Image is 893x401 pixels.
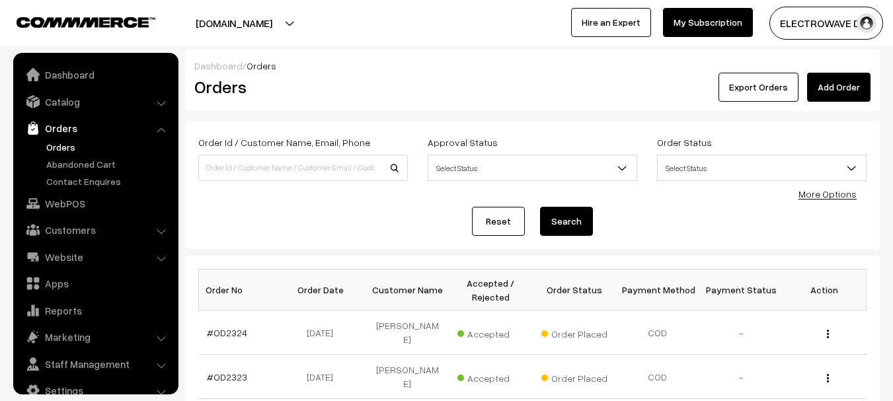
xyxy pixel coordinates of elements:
[807,73,871,102] a: Add Order
[17,299,174,322] a: Reports
[769,7,883,40] button: ELECTROWAVE DE…
[616,270,699,310] th: Payment Method
[194,59,871,73] div: /
[657,155,867,181] span: Select Status
[17,13,132,29] a: COMMMERCE
[17,218,174,242] a: Customers
[457,368,524,385] span: Accepted
[533,270,616,310] th: Order Status
[247,60,276,71] span: Orders
[194,77,407,97] h2: Orders
[449,270,532,310] th: Accepted / Rejected
[17,17,155,27] img: COMMMERCE
[17,352,174,376] a: Staff Management
[366,310,449,355] td: [PERSON_NAME]
[699,270,783,310] th: Payment Status
[17,192,174,215] a: WebPOS
[198,135,370,149] label: Order Id / Customer Name, Email, Phone
[17,63,174,87] a: Dashboard
[699,310,783,355] td: -
[783,270,866,310] th: Action
[17,116,174,140] a: Orders
[207,371,247,383] a: #OD2323
[718,73,798,102] button: Export Orders
[207,327,247,338] a: #OD2324
[17,245,174,269] a: Website
[663,8,753,37] a: My Subscription
[658,157,866,180] span: Select Status
[43,157,174,171] a: Abandoned Cart
[541,324,607,341] span: Order Placed
[541,368,607,385] span: Order Placed
[827,374,829,383] img: Menu
[428,135,498,149] label: Approval Status
[827,330,829,338] img: Menu
[366,270,449,310] th: Customer Name
[17,272,174,295] a: Apps
[428,155,637,181] span: Select Status
[199,270,282,310] th: Order No
[571,8,651,37] a: Hire an Expert
[472,207,525,236] a: Reset
[43,140,174,154] a: Orders
[282,310,366,355] td: [DATE]
[428,157,637,180] span: Select Status
[17,325,174,349] a: Marketing
[798,188,857,200] a: More Options
[457,324,524,341] span: Accepted
[616,310,699,355] td: COD
[540,207,593,236] button: Search
[366,355,449,399] td: [PERSON_NAME]
[149,7,319,40] button: [DOMAIN_NAME]
[857,13,876,33] img: user
[657,135,712,149] label: Order Status
[194,60,243,71] a: Dashboard
[43,174,174,188] a: Contact Enquires
[616,355,699,399] td: COD
[17,90,174,114] a: Catalog
[282,270,366,310] th: Order Date
[198,155,408,181] input: Order Id / Customer Name / Customer Email / Customer Phone
[282,355,366,399] td: [DATE]
[699,355,783,399] td: -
